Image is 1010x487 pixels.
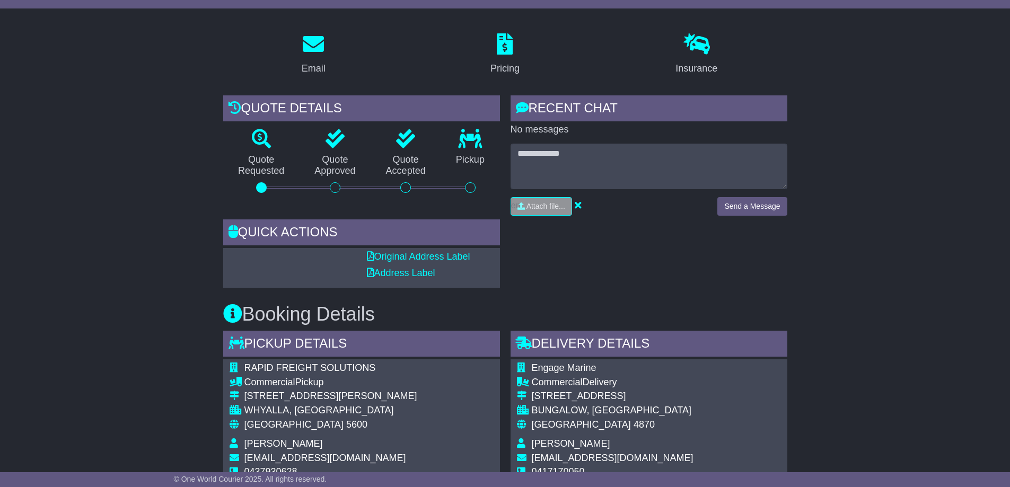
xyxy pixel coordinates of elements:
[300,154,371,177] p: Quote Approved
[244,362,376,373] span: RAPID FREIGHT SOLUTIONS
[244,391,417,402] div: [STREET_ADDRESS][PERSON_NAME]
[675,61,717,76] div: Insurance
[367,251,470,262] a: Original Address Label
[484,30,526,79] a: Pricing
[532,391,693,402] div: [STREET_ADDRESS]
[223,304,787,325] h3: Booking Details
[244,405,417,417] div: WHYALLA, [GEOGRAPHIC_DATA]
[244,438,323,449] span: [PERSON_NAME]
[532,453,693,463] span: [EMAIL_ADDRESS][DOMAIN_NAME]
[634,419,655,430] span: 4870
[511,331,787,359] div: Delivery Details
[346,419,367,430] span: 5600
[532,466,585,477] span: 0417170050
[223,331,500,359] div: Pickup Details
[532,377,693,388] div: Delivery
[717,197,787,216] button: Send a Message
[244,453,406,463] span: [EMAIL_ADDRESS][DOMAIN_NAME]
[367,268,435,278] a: Address Label
[244,377,295,387] span: Commercial
[511,95,787,124] div: RECENT CHAT
[295,30,332,79] a: Email
[532,377,583,387] span: Commercial
[174,475,327,483] span: © One World Courier 2025. All rights reserved.
[223,219,500,248] div: Quick Actions
[244,466,297,477] span: 0437930628
[532,419,631,430] span: [GEOGRAPHIC_DATA]
[532,405,693,417] div: BUNGALOW, [GEOGRAPHIC_DATA]
[371,154,441,177] p: Quote Accepted
[532,438,610,449] span: [PERSON_NAME]
[244,377,417,388] div: Pickup
[669,30,724,79] a: Insurance
[532,362,596,373] span: Engage Marine
[511,124,787,136] p: No messages
[302,61,326,76] div: Email
[441,154,499,166] p: Pickup
[223,154,300,177] p: Quote Requested
[223,95,500,124] div: Quote Details
[490,61,520,76] div: Pricing
[244,419,344,430] span: [GEOGRAPHIC_DATA]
